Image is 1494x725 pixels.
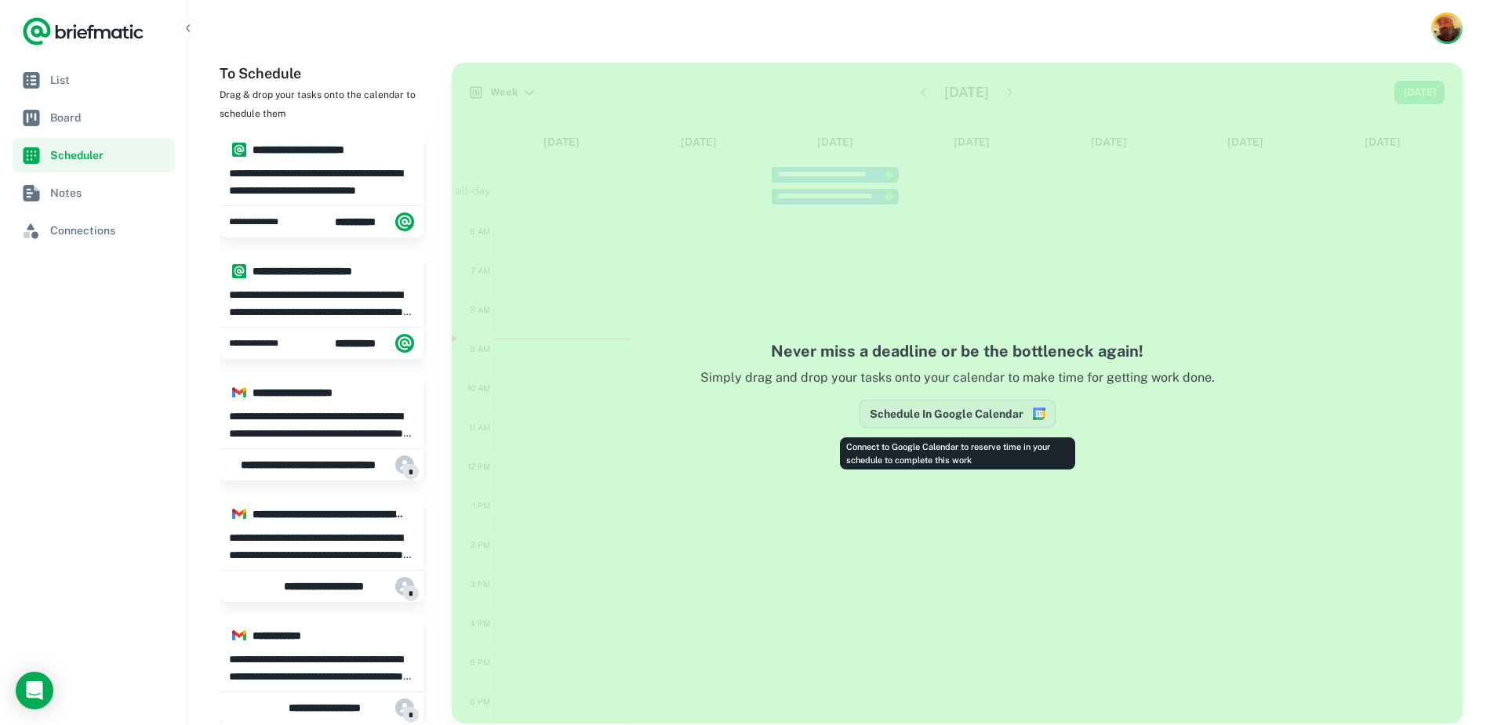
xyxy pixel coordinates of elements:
[1434,15,1460,42] img: Marcin Marzec
[229,215,293,229] span: Tuesday, 23 Sep
[840,437,1075,469] div: Connect to Google Calendar to reserve time in your schedule to complete this work
[50,147,169,164] span: Scheduler
[483,368,1431,400] p: Simply drag and drop your tasks onto your calendar to make time for getting work done.
[335,206,414,237] div: Briefmatic
[13,213,175,248] a: Connections
[395,334,414,353] img: system.png
[232,386,246,400] img: gmail.png
[50,184,169,201] span: Notes
[220,63,439,85] h6: To Schedule
[13,138,175,172] a: Scheduler
[289,692,414,723] div: Karolina Kotłowska
[220,89,416,119] span: Drag & drop your tasks onto the calendar to schedule them
[229,336,293,350] span: Tuesday, 23 Sep
[232,629,246,643] img: gmail.png
[232,143,246,157] img: system.png
[50,109,169,126] span: Board
[232,507,246,521] img: gmail.png
[860,400,1056,428] button: Connect to Google Calendar to reserve time in your schedule to complete this work
[241,449,414,480] div: Sikora-Wąsik Magdalena (Agent PZU)
[232,264,246,278] img: system.png
[483,339,1431,363] h4: Never miss a deadline or be the bottleneck again!
[395,212,414,231] img: system.png
[13,176,175,210] a: Notes
[50,71,169,89] span: List
[50,222,169,239] span: Connections
[13,63,175,97] a: List
[13,100,175,135] a: Board
[16,672,53,709] div: Load Chat
[335,328,414,359] div: Briefmatic
[22,16,144,47] a: Logo
[1431,13,1463,44] button: Account button
[284,571,414,602] div: faktury@zaiks.org.pl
